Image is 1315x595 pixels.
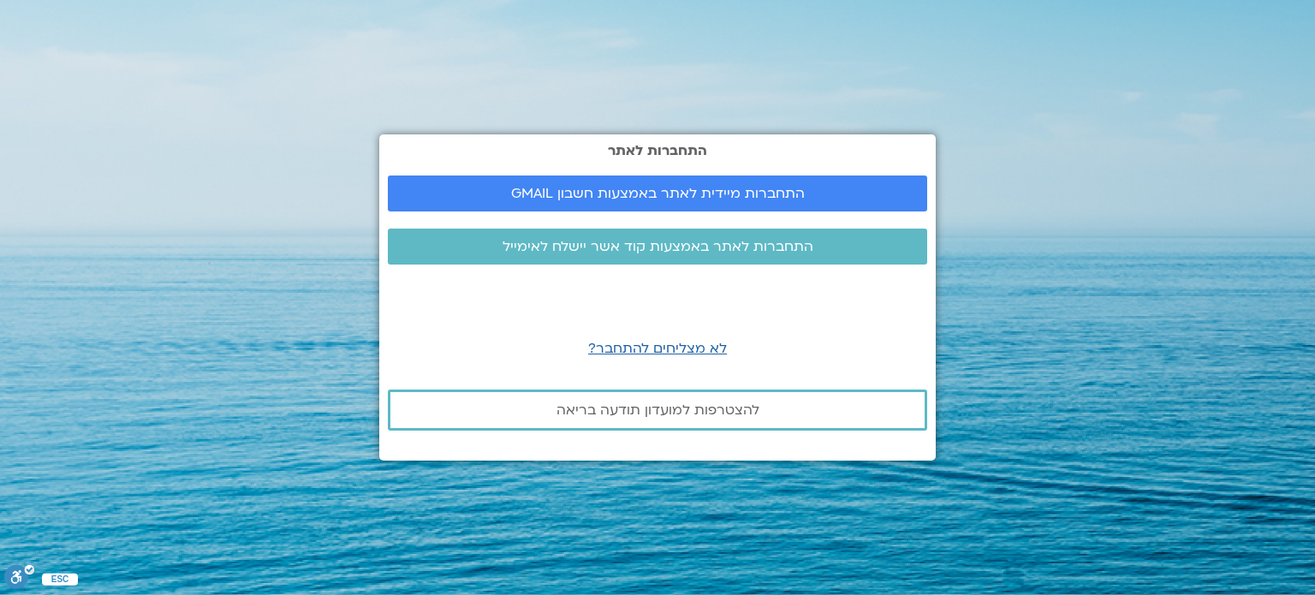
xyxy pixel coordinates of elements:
[388,229,927,265] a: התחברות לאתר באמצעות קוד אשר יישלח לאימייל
[588,339,727,358] a: לא מצליחים להתחבר?
[388,143,927,158] h2: התחברות לאתר
[388,390,927,431] a: להצטרפות למועדון תודעה בריאה
[388,176,927,211] a: התחברות מיידית לאתר באמצעות חשבון GMAIL
[556,402,759,418] span: להצטרפות למועדון תודעה בריאה
[511,186,805,201] span: התחברות מיידית לאתר באמצעות חשבון GMAIL
[503,239,813,254] span: התחברות לאתר באמצעות קוד אשר יישלח לאימייל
